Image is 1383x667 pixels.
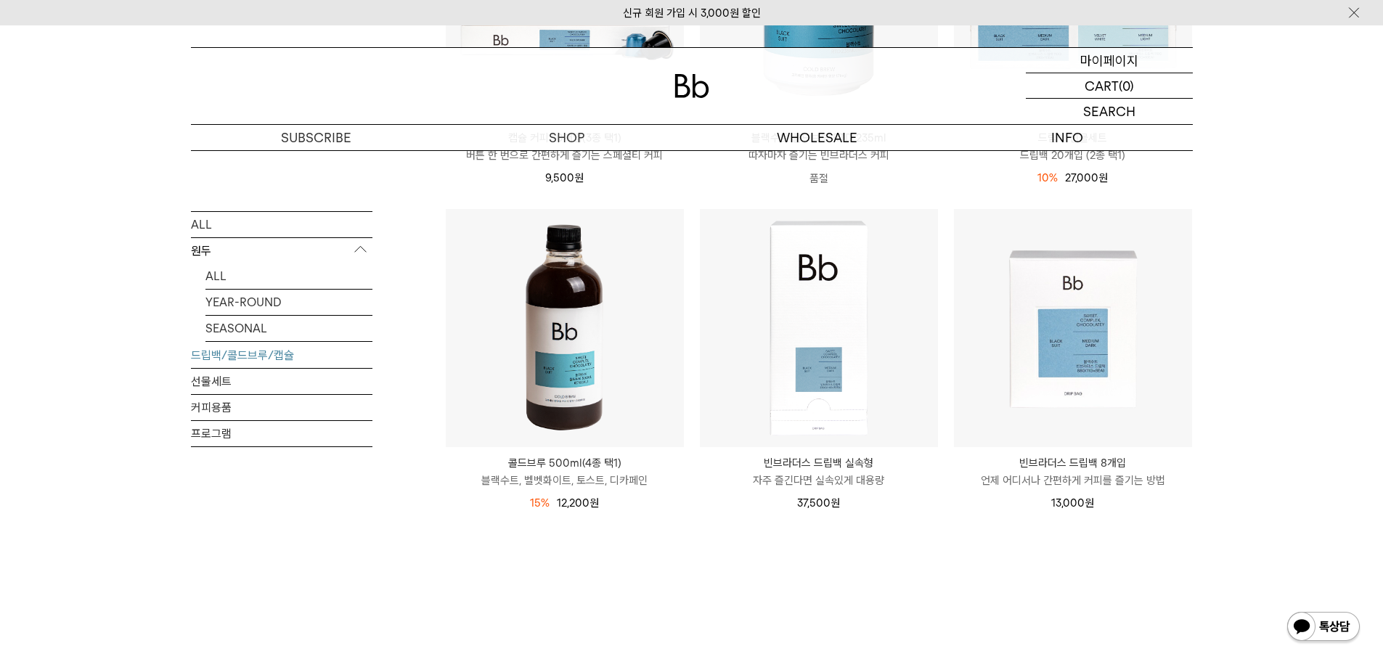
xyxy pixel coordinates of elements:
a: 마이페이지 [1026,48,1193,73]
span: 원 [589,496,599,510]
a: YEAR-ROUND [205,289,372,314]
p: 따자마자 즐기는 빈브라더스 커피 [700,147,938,164]
span: 27,000 [1065,171,1108,184]
div: 15% [530,494,550,512]
p: 원두 [191,237,372,263]
div: 10% [1037,169,1058,187]
a: SHOP [441,125,692,150]
span: 12,200 [557,496,599,510]
p: 콜드브루 500ml(4종 택1) [446,454,684,472]
img: 콜드브루 500ml(4종 택1) [446,209,684,447]
img: 카카오톡 채널 1:1 채팅 버튼 [1286,610,1361,645]
p: WHOLESALE [692,125,942,150]
a: 빈브라더스 드립백 8개입 언제 어디서나 간편하게 커피를 즐기는 방법 [954,454,1192,489]
p: 블랙수트, 벨벳화이트, 토스트, 디카페인 [446,472,684,489]
a: SEASONAL [205,315,372,340]
a: 커피용품 [191,394,372,420]
span: 원 [1085,496,1094,510]
a: 신규 회원 가입 시 3,000원 할인 [623,7,761,20]
p: CART [1085,73,1119,98]
a: ALL [191,211,372,237]
img: 빈브라더스 드립백 8개입 [954,209,1192,447]
span: 37,500 [797,496,840,510]
a: CART (0) [1026,73,1193,99]
p: (0) [1119,73,1134,98]
p: INFO [942,125,1193,150]
p: 언제 어디서나 간편하게 커피를 즐기는 방법 [954,472,1192,489]
a: 빈브라더스 드립백 실속형 자주 즐긴다면 실속있게 대용량 [700,454,938,489]
a: 드립백/콜드브루/캡슐 [191,342,372,367]
span: 원 [1098,171,1108,184]
span: 13,000 [1051,496,1094,510]
p: 마이페이지 [1080,48,1138,73]
a: 콜드브루 500ml(4종 택1) 블랙수트, 벨벳화이트, 토스트, 디카페인 [446,454,684,489]
img: 빈브라더스 드립백 실속형 [700,209,938,447]
p: 빈브라더스 드립백 실속형 [700,454,938,472]
a: ALL [205,263,372,288]
img: 로고 [674,74,709,98]
a: 프로그램 [191,420,372,446]
p: 품절 [700,164,938,193]
p: 버튼 한 번으로 간편하게 즐기는 스페셜티 커피 [446,147,684,164]
p: 자주 즐긴다면 실속있게 대용량 [700,472,938,489]
span: 원 [831,496,840,510]
span: 원 [574,171,584,184]
p: SEARCH [1083,99,1135,124]
a: SUBSCRIBE [191,125,441,150]
span: 9,500 [545,171,584,184]
p: 빈브라더스 드립백 8개입 [954,454,1192,472]
a: 선물세트 [191,368,372,393]
p: 드립백 20개입 (2종 택1) [954,147,1192,164]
